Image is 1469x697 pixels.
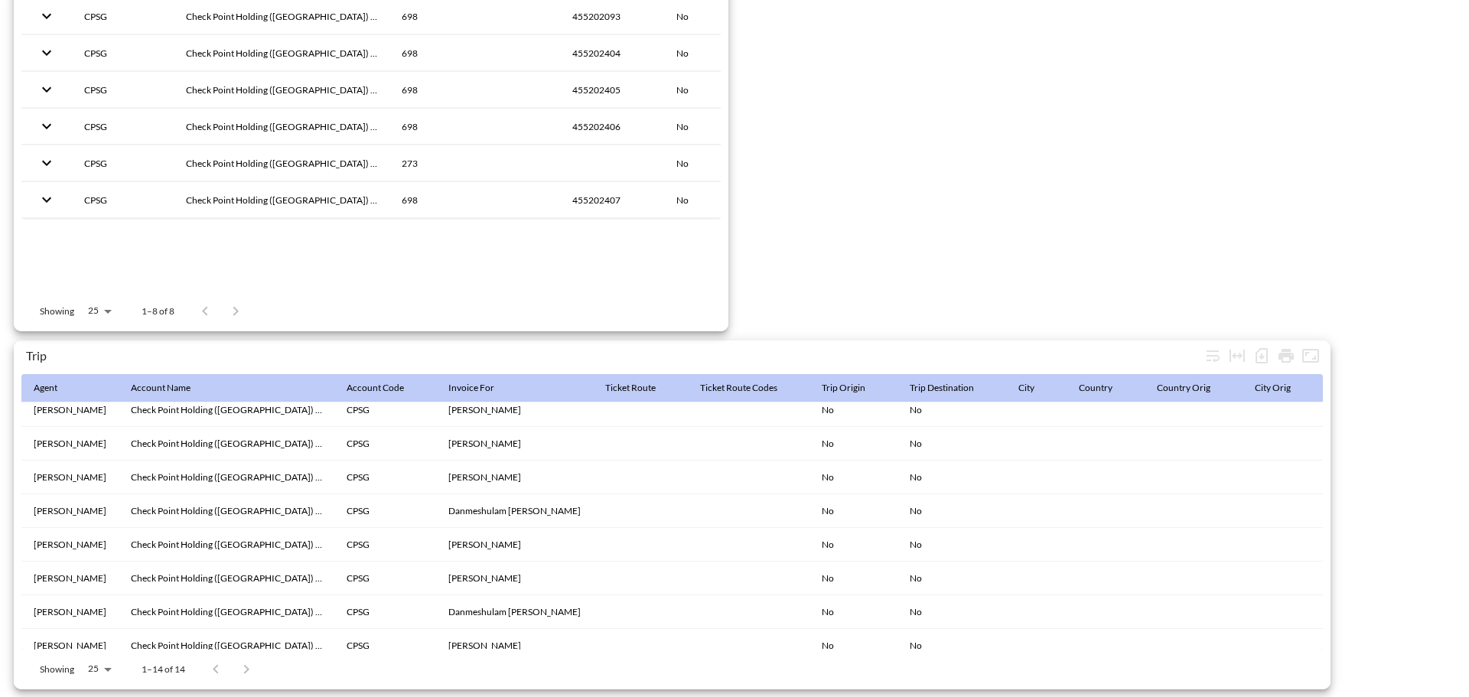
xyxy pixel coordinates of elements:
th: Check Point Holding (Singapore) Pte. Ltd [174,109,389,145]
th: 698 [389,35,487,71]
th: No [809,494,897,528]
button: expand row [34,150,60,176]
th: Check Point Holding (Singapore) Pte. Ltd [119,528,334,562]
th: No [664,72,773,108]
span: Account Code [347,379,424,397]
th: Antonio Tomas [436,562,593,595]
th: CPSG [334,595,436,629]
span: Ticket Route Codes [700,379,797,397]
p: 1–8 of 8 [142,305,174,318]
th: CPSG [334,461,436,494]
th: Manish Alshi [436,629,593,663]
th: 455202405 [560,72,664,108]
th: No [664,109,773,145]
th: 698 [389,72,487,108]
th: CPSG [334,629,436,663]
span: Trip Origin [822,379,885,397]
th: No [897,494,1006,528]
th: No [809,461,897,494]
th: No [897,393,1006,427]
th: No [664,35,773,71]
th: No [809,595,897,629]
span: Country [1079,379,1132,397]
th: No [897,595,1006,629]
th: Check Point Holding (Singapore) Pte. Ltd [119,393,334,427]
div: Toggle table layout between fixed and auto (default: auto) [1225,344,1249,368]
div: Country Orig [1157,379,1210,397]
th: 455202407 [560,182,664,218]
th: Hoiwang Wong [436,427,593,461]
th: No [809,562,897,595]
th: Danmeshulam Markovits [436,494,593,528]
button: expand row [34,187,60,213]
th: 273 [389,145,487,181]
p: Showing [40,663,74,676]
div: Invoice For [448,379,494,397]
th: Gal Koren [21,461,119,494]
div: 25 [80,659,117,679]
div: Agent [34,379,57,397]
th: Check Point Holding (Singapore) Pte. Ltd [174,72,389,108]
th: Gal Koren [21,595,119,629]
div: Wrap text [1200,344,1225,368]
th: CPSG [334,427,436,461]
th: Gal Koren [21,494,119,528]
th: No [664,145,773,181]
th: CPSG [72,145,174,181]
th: CPSG [72,182,174,218]
button: expand row [34,77,60,103]
th: No [809,528,897,562]
th: CPSG [334,393,436,427]
th: 455202404 [560,35,664,71]
th: Check Point Holding (Singapore) Pte. Ltd [119,629,334,663]
div: 25 [80,301,117,321]
th: Gal Koren [21,562,119,595]
div: Trip Origin [822,379,865,397]
th: CPSG [334,562,436,595]
span: Invoice For [448,379,514,397]
th: Check Point Holding (Singapore) Pte. Ltd [119,427,334,461]
th: CPSG [334,528,436,562]
th: Hoiwang Wong [436,528,593,562]
th: Check Point Holding (Singapore) Pte. Ltd [119,461,334,494]
span: City Orig [1255,379,1311,397]
span: Trip Destination [910,379,994,397]
button: expand row [34,113,60,139]
th: CPSG [72,35,174,71]
span: City [1018,379,1054,397]
th: No [897,562,1006,595]
div: City [1018,379,1034,397]
th: CPSG [72,109,174,145]
th: Check Point Holding (Singapore) Pte. Ltd [119,494,334,528]
div: Number of rows selected for download: 14 [1249,344,1274,368]
th: Gal Koren [21,393,119,427]
th: Check Point Holding (Singapore) Pte. Ltd [174,145,389,181]
div: City Orig [1255,379,1291,397]
span: Agent [34,379,77,397]
th: Danmeshulam Markovits [436,595,593,629]
div: Ticket Route Codes [700,379,777,397]
th: No [809,427,897,461]
button: expand row [34,3,60,29]
th: CPSG [334,494,436,528]
th: Manish Alshi [436,461,593,494]
button: expand row [34,40,60,66]
th: Gal Koren [21,528,119,562]
th: No [897,427,1006,461]
th: CPSG [72,72,174,108]
button: Fullscreen [1298,344,1323,368]
p: 1–14 of 14 [142,663,185,676]
th: Check Point Holding (Singapore) Pte. Ltd [174,182,389,218]
th: Check Point Holding (Singapore) Pte. Ltd [119,562,334,595]
th: 698 [389,182,487,218]
th: 455202406 [560,109,664,145]
th: No [897,528,1006,562]
div: Print [1274,344,1298,368]
th: 698 [389,109,487,145]
span: Account Name [131,379,210,397]
th: Kamman Cheung [436,393,593,427]
div: Trip [26,348,1200,363]
th: No [664,182,773,218]
th: No [897,461,1006,494]
div: Country [1079,379,1112,397]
